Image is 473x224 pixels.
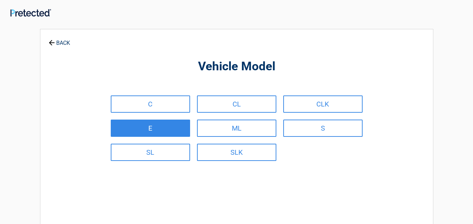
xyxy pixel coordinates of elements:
a: CL [197,95,276,113]
a: E [111,120,190,137]
a: BACK [47,34,71,46]
img: Main Logo [10,9,51,16]
h2: Vehicle Model [78,59,395,75]
a: S [283,120,363,137]
a: CLK [283,95,363,113]
a: C [111,95,190,113]
a: SL [111,144,190,161]
a: SLK [197,144,276,161]
a: ML [197,120,276,137]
